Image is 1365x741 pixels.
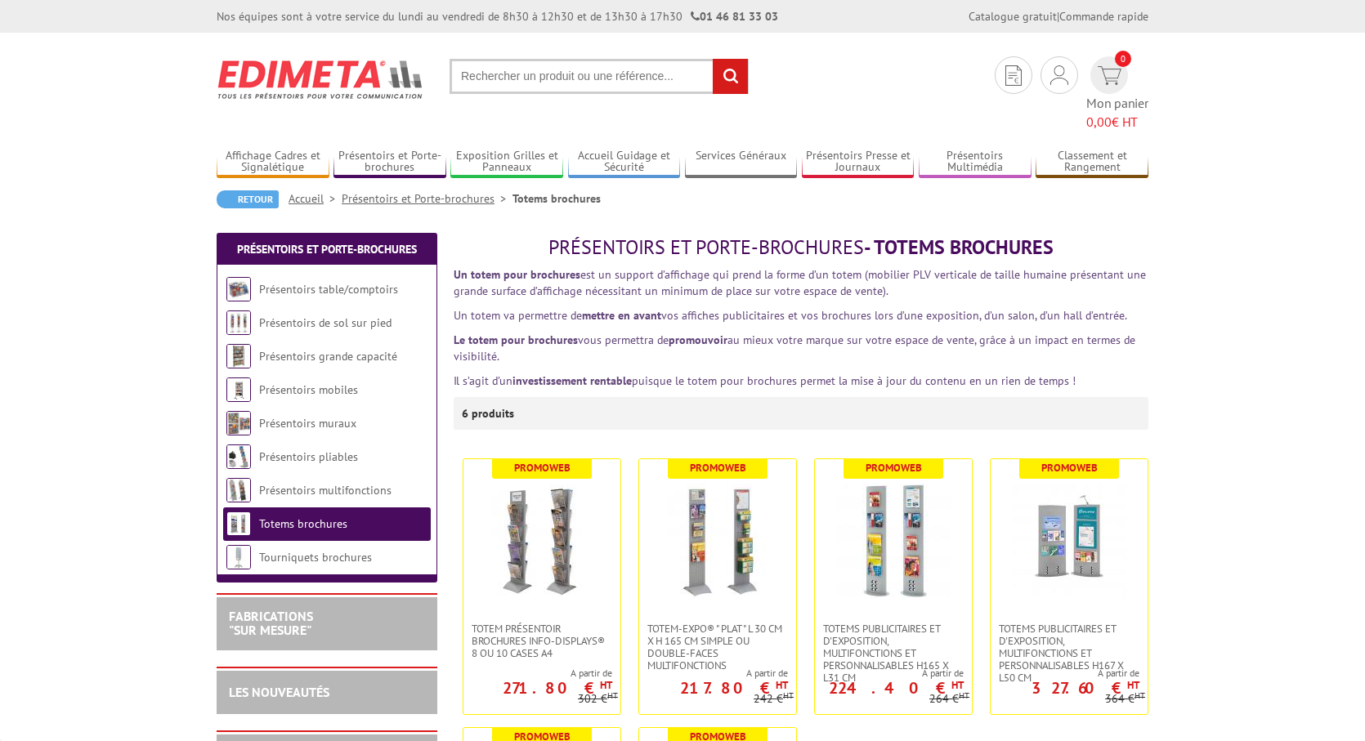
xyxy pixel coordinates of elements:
strong: 01 46 81 33 03 [691,9,778,24]
img: Présentoirs muraux [226,411,251,435]
a: Tourniquets brochures [259,550,372,565]
a: Services Généraux [685,149,798,176]
a: devis rapide 0 Mon panier 0,00€ HT [1086,56,1148,132]
div: Nos équipes sont à votre service du lundi au vendredi de 8h30 à 12h30 et de 13h30 à 17h30 [217,8,778,25]
span: Mon panier [1086,94,1148,132]
sup: HT [1127,678,1139,692]
p: 302 € [578,693,618,705]
div: | [969,8,1148,25]
span: A partir de [463,667,612,680]
img: Présentoirs pliables [226,444,251,469]
img: Totems publicitaires et d'exposition, multifonctions et personnalisables H165 X L31 CM [836,484,951,598]
span: 0 [1115,51,1131,67]
a: Présentoirs et Porte-brochures [342,191,512,206]
span: 0,00 [1086,114,1112,130]
p: 242 € [754,693,794,705]
sup: HT [600,678,612,692]
font: Il s’agit d’un puisque le totem pour brochures permet la mise à jour du contenu en un rien de tem... [454,373,1076,388]
b: Promoweb [514,461,571,475]
p: 264 € [929,693,969,705]
p: 364 € [1105,693,1145,705]
a: Présentoirs et Porte-brochures [237,242,417,257]
a: Affichage Cadres et Signalétique [217,149,329,176]
a: Présentoirs Multimédia [919,149,1032,176]
sup: HT [951,678,964,692]
sup: HT [776,678,788,692]
span: Totem-Expo® " plat " L 30 cm x H 165 cm simple ou double-faces multifonctions [647,623,788,672]
a: Présentoirs table/comptoirs [259,282,398,297]
strong: Un totem pour brochures [454,267,580,282]
li: Totems brochures [512,190,601,207]
a: Retour [217,190,279,208]
a: Présentoirs pliables [259,449,358,464]
img: Présentoirs table/comptoirs [226,277,251,301]
img: devis rapide [1005,65,1022,86]
input: rechercher [713,59,748,94]
img: Présentoirs de sol sur pied [226,310,251,335]
a: Catalogue gratuit [969,9,1057,24]
p: 271.80 € [503,683,612,693]
span: Totems publicitaires et d'exposition, multifonctions et personnalisables H167 X L50 CM [999,623,1139,684]
a: Totem Présentoir brochures Info-Displays® 8 ou 10 cases A4 [463,623,620,659]
img: Totems brochures [226,511,251,536]
sup: HT [959,690,969,701]
sup: HT [783,690,794,701]
a: Présentoirs multifonctions [259,483,392,498]
p: 327.60 € [1032,683,1139,693]
a: Commande rapide [1059,9,1148,24]
strong: mettre en avant [582,308,661,323]
img: Présentoirs multifonctions [226,478,251,502]
span: Un totem va permettre de vos affiches publicitaires et vos brochures lors d’une exposition, d’un ... [454,308,1127,323]
img: Tourniquets brochures [226,545,251,569]
a: LES NOUVEAUTÉS [229,684,329,700]
strong: investissement rentable [512,373,632,388]
sup: HT [1135,690,1145,701]
a: Totems publicitaires et d'exposition, multifonctions et personnalisables H167 X L50 CM [991,623,1148,684]
sup: HT [607,690,618,701]
a: Totems brochures [259,516,347,531]
a: Totem-Expo® " plat " L 30 cm x H 165 cm simple ou double-faces multifonctions [639,623,796,672]
span: A partir de [991,667,1139,680]
p: 6 produits [462,397,523,430]
b: Promoweb [1041,461,1098,475]
a: Totems publicitaires et d'exposition, multifonctions et personnalisables H165 X L31 CM [815,623,972,684]
a: Présentoirs muraux [259,416,356,431]
h1: - Totems brochures [454,237,1148,258]
a: Présentoirs et Porte-brochures [333,149,446,176]
a: Exposition Grilles et Panneaux [450,149,563,176]
p: 224.40 € [829,683,964,693]
img: devis rapide [1050,65,1068,85]
p: 217.80 € [680,683,788,693]
img: Totems publicitaires et d'exposition, multifonctions et personnalisables H167 X L50 CM [1012,484,1126,598]
a: Accueil Guidage et Sécurité [568,149,681,176]
span: A partir de [639,667,788,680]
span: Totems publicitaires et d'exposition, multifonctions et personnalisables H165 X L31 CM [823,623,964,684]
a: FABRICATIONS"Sur Mesure" [229,608,313,639]
a: Présentoirs grande capacité [259,349,397,364]
img: Présentoirs mobiles [226,377,251,402]
a: Classement et Rangement [1036,149,1148,176]
span: Totem Présentoir brochures Info-Displays® 8 ou 10 cases A4 [472,623,612,659]
strong: Le totem pour brochures [454,333,578,347]
span: € HT [1086,113,1148,132]
a: Présentoirs de sol sur pied [259,315,392,330]
img: Présentoirs grande capacité [226,344,251,368]
span: A partir de [815,667,964,680]
span: Présentoirs et Porte-brochures [548,234,864,260]
span: est un support d’affichage qui prend la forme d’un totem (mobilier PLV verticale de taille humain... [454,267,1146,298]
b: Promoweb [866,461,922,475]
a: Présentoirs mobiles [259,382,358,397]
a: Présentoirs Presse et Journaux [802,149,915,176]
a: Accueil [289,191,342,206]
img: Edimeta [217,49,425,109]
strong: promouvoir [669,333,727,347]
img: Totem Présentoir brochures Info-Displays® 8 ou 10 cases A4 [485,484,599,598]
b: Promoweb [690,461,746,475]
img: Totem-Expo® [660,484,775,598]
img: devis rapide [1098,66,1121,85]
span: vous permettra de au mieux votre marque sur votre espace de vente, grâce à un impact en termes de... [454,333,1135,364]
input: Rechercher un produit ou une référence... [450,59,749,94]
